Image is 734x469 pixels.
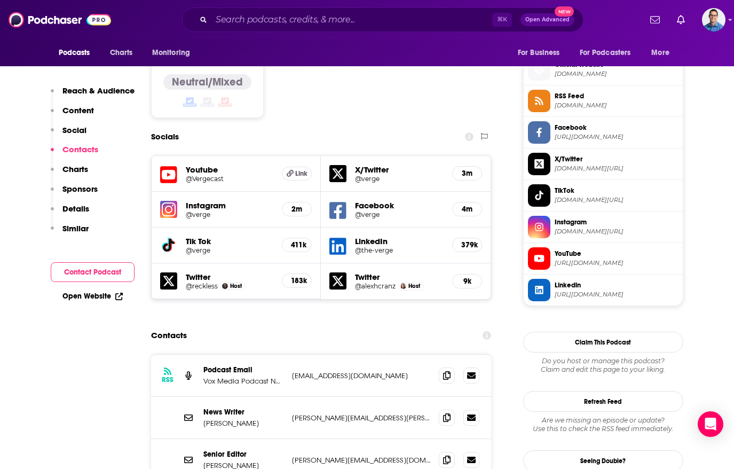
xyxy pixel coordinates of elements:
[51,204,89,223] button: Details
[528,279,678,301] a: Linkedin[URL][DOMAIN_NAME]
[355,282,396,290] a: @alexhcranz
[186,282,218,290] a: @reckless
[292,456,431,465] p: [PERSON_NAME][EMAIL_ADDRESS][DOMAIN_NAME]
[160,201,177,218] img: iconImage
[523,391,683,412] button: Refresh Feed
[528,247,678,270] a: YouTube[URL][DOMAIN_NAME]
[644,43,683,63] button: open menu
[461,205,473,214] h5: 4m
[555,291,678,299] span: https://www.linkedin.com/company/the-verge
[110,45,133,60] span: Charts
[523,416,683,433] div: Are we missing an episode or update? Use this to check the RSS feed immediately.
[203,377,283,386] p: Vox Media Podcast Network
[555,228,678,236] span: instagram.com/verge
[182,7,583,32] div: Search podcasts, credits, & more...
[51,85,135,105] button: Reach & Audience
[151,127,179,147] h2: Socials
[555,6,574,17] span: New
[62,85,135,96] p: Reach & Audience
[291,276,303,285] h5: 183k
[62,223,89,233] p: Similar
[355,272,444,282] h5: Twitter
[203,419,283,428] p: [PERSON_NAME]
[528,153,678,175] a: X/Twitter[DOMAIN_NAME][URL]
[492,13,512,27] span: ⌘ K
[408,283,420,290] span: Host
[523,332,683,353] button: Claim This Podcast
[203,450,283,459] p: Senior Editor
[295,169,307,178] span: Link
[145,43,204,63] button: open menu
[510,43,573,63] button: open menu
[673,11,689,29] a: Show notifications dropdown
[555,196,678,204] span: tiktok.com/@verge
[646,11,664,29] a: Show notifications dropdown
[523,357,683,374] div: Claim and edit this page to your liking.
[555,91,678,101] span: RSS Feed
[461,240,473,249] h5: 379k
[51,262,135,282] button: Contact Podcast
[62,164,88,174] p: Charts
[518,45,560,60] span: For Business
[528,90,678,112] a: RSS Feed[DOMAIN_NAME]
[62,125,86,135] p: Social
[51,164,88,184] button: Charts
[291,240,303,249] h5: 411k
[51,184,98,204] button: Sponsors
[555,217,678,227] span: Instagram
[355,210,444,218] a: @verge
[400,283,406,289] img: Alex Cranz
[151,325,187,346] h2: Contacts
[292,413,431,423] p: [PERSON_NAME][EMAIL_ADDRESS][PERSON_NAME][DOMAIN_NAME]
[355,175,444,183] a: @verge
[62,292,123,301] a: Open Website
[555,249,678,259] span: YouTube
[580,45,631,60] span: For Podcasters
[555,133,678,141] span: https://www.facebook.com/verge
[702,8,725,32] span: Logged in as swherley
[186,175,274,183] a: @Vergecast
[355,246,444,254] a: @the-verge
[62,204,89,214] p: Details
[186,246,274,254] h5: @verge
[573,43,646,63] button: open menu
[103,43,139,63] a: Charts
[528,121,678,144] a: Facebook[URL][DOMAIN_NAME]
[59,45,90,60] span: Podcasts
[230,283,242,290] span: Host
[651,45,669,60] span: More
[291,205,303,214] h5: 2m
[528,184,678,207] a: TikTok[DOMAIN_NAME][URL]
[555,259,678,267] span: https://www.youtube.com/@Vergecast
[523,357,683,365] span: Do you host or manage this podcast?
[9,10,111,30] img: Podchaser - Follow, Share and Rate Podcasts
[186,210,274,218] a: @verge
[222,283,228,289] img: Nilay Patel
[520,13,574,26] button: Open AdvancedNew
[555,101,678,110] span: feeds.megaphone.fm
[698,411,723,437] div: Open Intercom Messenger
[186,236,274,246] h5: Tik Tok
[355,165,444,175] h5: X/Twitter
[461,277,473,286] h5: 9k
[203,408,283,417] p: News Writer
[555,186,678,196] span: TikTok
[525,17,570,22] span: Open Advanced
[555,280,678,290] span: Linkedin
[51,43,104,63] button: open menu
[292,371,431,380] p: [EMAIL_ADDRESS][DOMAIN_NAME]
[172,75,243,89] h4: Neutral/Mixed
[355,236,444,246] h5: LinkedIn
[162,376,173,384] h3: RSS
[203,365,283,374] p: Podcast Email
[62,184,98,194] p: Sponsors
[528,58,678,81] a: Official Website[DOMAIN_NAME]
